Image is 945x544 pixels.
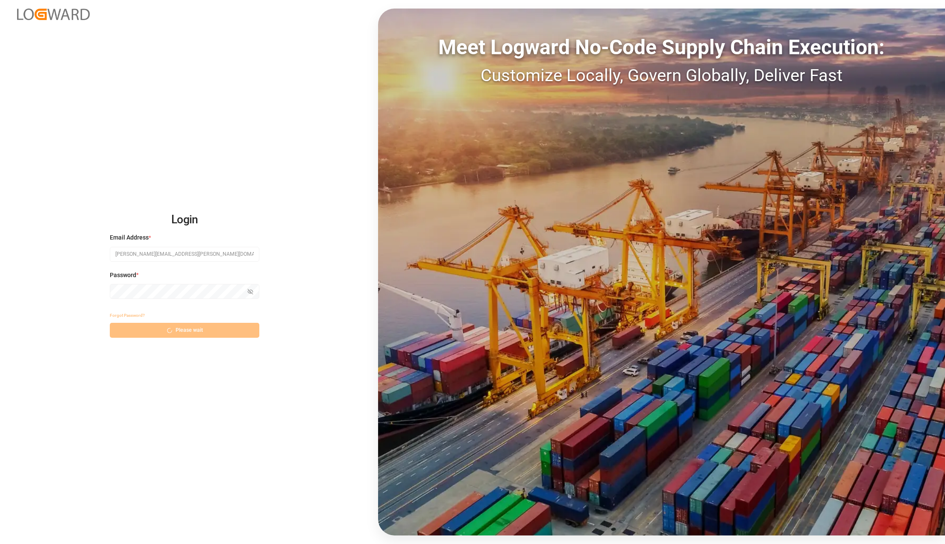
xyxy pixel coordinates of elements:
[378,63,945,88] div: Customize Locally, Govern Globally, Deliver Fast
[110,247,259,262] input: Enter your email
[17,9,90,20] img: Logward_new_orange.png
[110,206,259,234] h2: Login
[110,233,149,242] span: Email Address
[110,271,136,280] span: Password
[378,32,945,63] div: Meet Logward No-Code Supply Chain Execution:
